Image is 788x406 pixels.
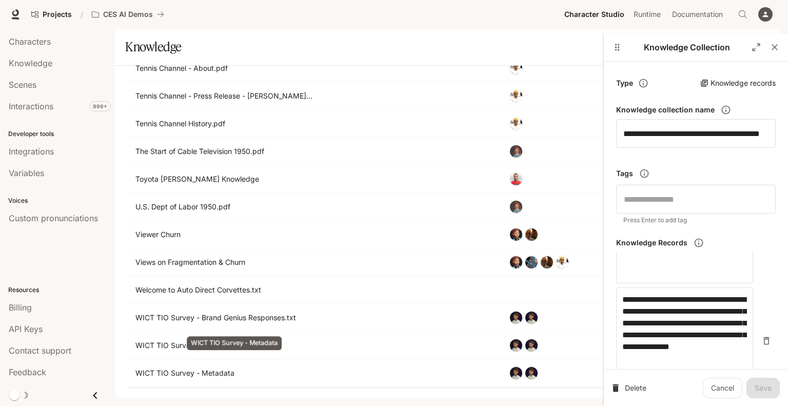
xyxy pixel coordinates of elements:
p: Tennis Channel - About.pdf [135,63,351,73]
span: Documentation [672,8,723,21]
p: Tennis Channel History.pdf [135,119,351,129]
p: The Start of Cable Television 1950.pdf [135,146,351,157]
h6: Type [616,78,633,88]
h6: Tags [616,168,633,179]
div: Tomas [509,117,523,130]
p: WICT TIO Survey - Brand Genius Responses.txt [135,313,351,323]
img: a8a0e979-09cc-471e-8eef-657e94e7c5d7-1024.webp [510,228,522,241]
h6: Knowledge collection name [616,105,715,115]
a: Go to projects [27,4,76,25]
div: Nemepa [525,256,538,269]
div: Grayson for the TV Ad [540,256,554,269]
img: d5d5db0d-a2fa-46e2-b6d2-d9f68c36d55d-1024.webp [510,62,522,74]
p: Knowledge Collection [626,41,747,53]
img: d5d5db0d-a2fa-46e2-b6d2-d9f68c36d55d-1024.webp [556,256,568,268]
p: Press Enter to add tag [623,215,769,225]
div: Riley [509,228,523,241]
p: U.S. Dept of Labor 1950.pdf [135,202,351,212]
h1: Knowledge [125,36,182,57]
div: Knowledge Collection [127,388,767,388]
div: / [76,9,87,20]
p: Viewer Churn [135,229,351,240]
button: All workspaces [87,4,169,25]
a: Cancel [703,378,742,398]
div: WICT TIO Survey - Metadata [187,336,282,350]
div: Grayson for the TV Ad [525,228,538,241]
span: Character Studio [564,8,624,21]
div: Riley [509,256,523,269]
img: 580fc8f6-70ea-4584-915c-c6a34523aa05-1024.webp [541,256,553,268]
img: 316baee8-37d3-4e75-8194-d4716c8cb6fe-1024.webp [510,173,522,185]
button: Open Command Menu [733,4,753,25]
div: Dr. Nexa Prime [509,366,523,380]
img: 46be3d8c-f717-4b4d-9f7d-9b1f80bd9a3f-1024.webp [510,145,522,158]
p: Knowledge records [711,78,776,88]
img: 46be3d8c-f717-4b4d-9f7d-9b1f80bd9a3f-1024.webp [510,201,522,213]
img: d5d5db0d-a2fa-46e2-b6d2-d9f68c36d55d-1024.webp [510,90,522,102]
img: 27be7aee-afaa-453e-9f37-05de47ccb9b4-1024.webp [525,256,538,268]
p: WICT TIO Survey - Metadata [135,368,351,378]
img: 55f998ea-7c78-4dec-953b-d07dc8079a9e-1024.webp [525,339,538,352]
img: 55f998ea-7c78-4dec-953b-d07dc8079a9e-1024.webp [525,367,538,379]
img: 55f998ea-7c78-4dec-953b-d07dc8079a9e-1024.webp [525,312,538,324]
img: 55f998ea-7c78-4dec-953b-d07dc8079a9e-1024.webp [510,367,522,379]
div: Dr. Nexa Prime [509,339,523,352]
img: 55f998ea-7c78-4dec-953b-d07dc8079a9e-1024.webp [510,339,522,352]
p: Welcome to Auto Direct Corvettes.txt [135,285,351,295]
div: Tomas [509,89,523,103]
span: Projects [43,10,72,19]
div: Barbara [509,145,523,158]
p: Toyota Tom Knowledge [135,174,351,184]
h6: Knowledge Records [616,238,687,248]
div: Nexa for BrandGenius.me [525,339,538,352]
div: Toyota Tom [509,172,523,186]
img: 55f998ea-7c78-4dec-953b-d07dc8079a9e-1024.webp [510,312,522,324]
div: Barbara [509,200,523,214]
div: Dr. Nexa Prime [525,311,538,324]
p: Tennis Channel - Press Release - Billie Jean Ki... [135,91,351,101]
span: Runtime [634,8,661,21]
p: WICT TIO Survey - Form Responses.txt [135,340,351,351]
button: Delete Knowledge [612,378,647,398]
p: CES AI Demos [103,10,153,19]
img: a8a0e979-09cc-471e-8eef-657e94e7c5d7-1024.webp [510,256,522,268]
div: Grayson [556,256,569,269]
button: Drag to resize [608,38,626,56]
p: Views on Fragmentation & Churn [135,257,351,267]
div: Nexa for BrandGenius.me [525,366,538,380]
img: d5d5db0d-a2fa-46e2-b6d2-d9f68c36d55d-1024.webp [510,118,522,130]
img: 580fc8f6-70ea-4584-915c-c6a34523aa05-1024.webp [525,228,538,241]
div: Nexa for BrandGenius.me [509,311,523,324]
div: Tomas [509,62,523,75]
